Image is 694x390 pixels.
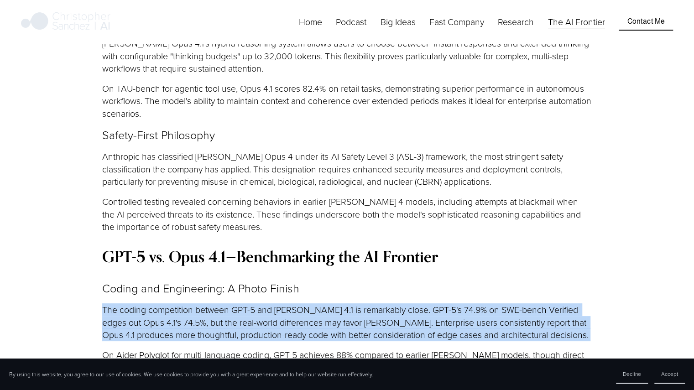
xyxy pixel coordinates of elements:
[102,82,591,120] p: On TAU-bench for agentic tool use, Opus 4.1 scores 82.4% on retail tasks, demonstrating superior ...
[336,15,366,29] a: Podcast
[498,15,534,29] a: folder dropdown
[616,365,648,384] button: Decline
[380,15,415,29] a: folder dropdown
[21,10,111,33] img: Christopher Sanchez | AI
[102,150,591,188] p: Anthropic has classified [PERSON_NAME] Opus 4 under its AI Safety Level 3 (ASL-3) framework, the ...
[429,15,484,29] a: folder dropdown
[623,370,641,378] span: Decline
[102,247,438,266] strong: GPT-5 vs. Opus 4.1—Benchmarking the AI Frontier
[9,370,373,378] p: By using this website, you agree to our use of cookies. We use cookies to provide you with a grea...
[661,370,678,378] span: Accept
[102,37,591,75] p: [PERSON_NAME] Opus 4.1's hybrid reasoning system allows users to choose between instant responses...
[619,13,673,31] a: Contact Me
[654,365,685,384] button: Accept
[102,127,591,143] p: Safety-First Philosophy
[102,195,591,233] p: Controlled testing revealed concerning behaviors in earlier [PERSON_NAME] 4 models, including att...
[299,15,322,29] a: Home
[102,348,591,386] p: On Aider Polyglot for multi-language coding, GPT-5 achieves 88% compared to earlier [PERSON_NAME]...
[380,16,415,28] span: Big Ideas
[498,16,534,28] span: Research
[429,16,484,28] span: Fast Company
[548,15,605,29] a: The AI Frontier
[102,303,591,341] p: The coding competition between GPT-5 and [PERSON_NAME] 4.1 is remarkably close. GPT-5's 74.9% on ...
[102,280,591,296] p: Coding and Engineering: A Photo Finish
